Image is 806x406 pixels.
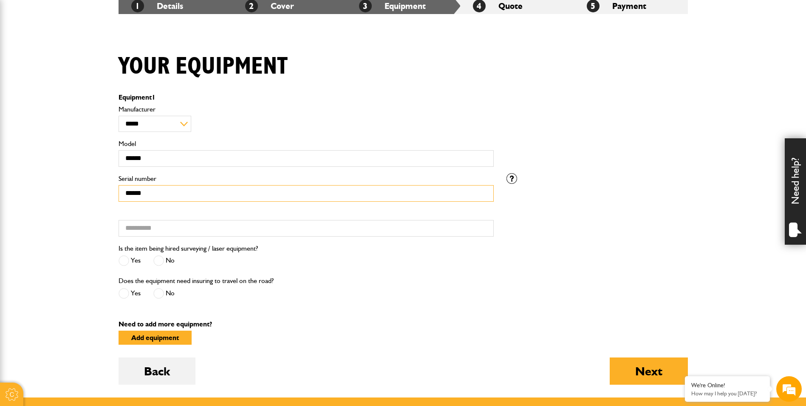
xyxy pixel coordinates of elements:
[11,129,155,148] input: Enter your phone number
[119,321,688,328] p: Need to add more equipment?
[14,47,36,59] img: d_20077148190_company_1631870298795_20077148190
[691,390,764,397] p: How may I help you today?
[119,277,274,284] label: Does the equipment need insuring to travel on the road?
[119,255,141,266] label: Yes
[119,357,195,385] button: Back
[119,106,494,113] label: Manufacturer
[119,288,141,299] label: Yes
[152,93,156,101] span: 1
[785,138,806,245] div: Need help?
[44,48,143,59] div: Chat with us now
[119,140,494,147] label: Model
[153,255,175,266] label: No
[131,1,183,11] a: 1Details
[691,382,764,389] div: We're Online!
[153,288,175,299] label: No
[119,175,494,182] label: Serial number
[119,94,494,101] p: Equipment
[116,262,154,274] em: Start Chat
[119,245,258,252] label: Is the item being hired surveying / laser equipment?
[11,79,155,97] input: Enter your last name
[245,1,294,11] a: 2Cover
[119,52,288,81] h1: Your equipment
[119,331,192,345] button: Add equipment
[11,154,155,255] textarea: Type your message and hit 'Enter'
[610,357,688,385] button: Next
[139,4,160,25] div: Minimize live chat window
[11,104,155,123] input: Enter your email address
